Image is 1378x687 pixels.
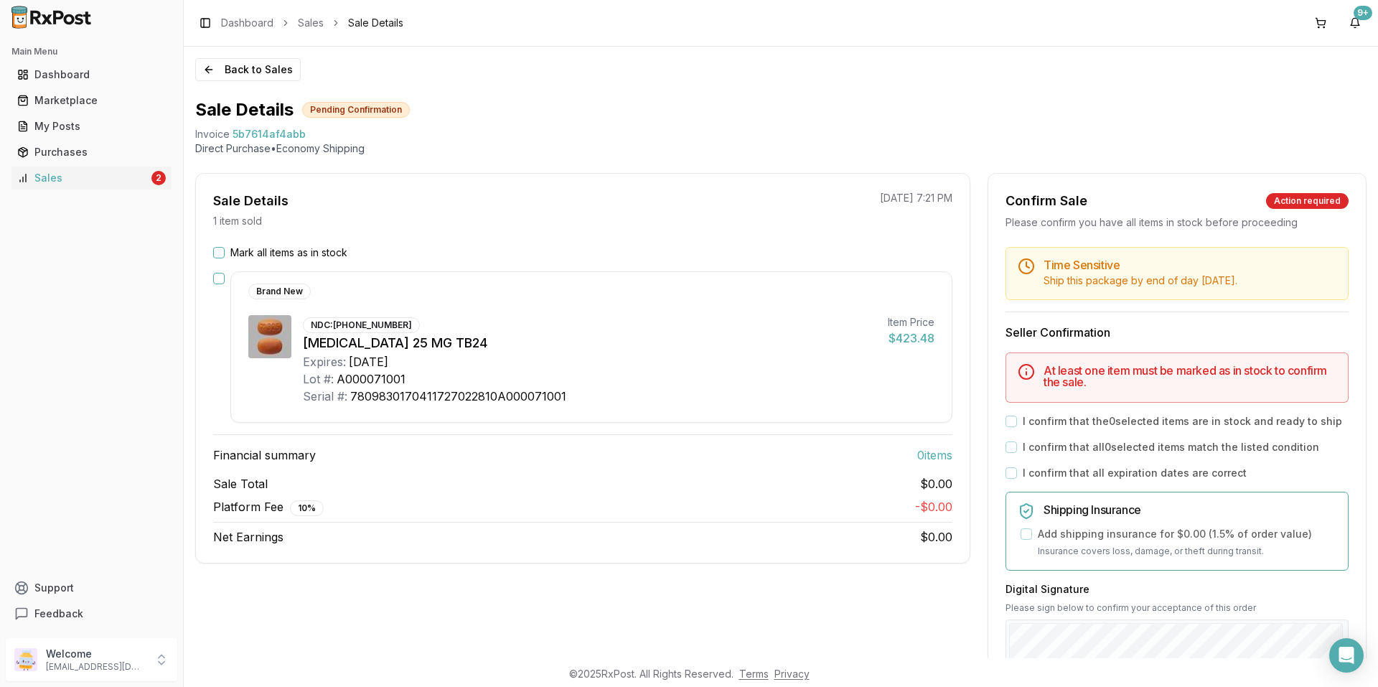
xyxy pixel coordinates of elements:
label: I confirm that all 0 selected items match the listed condition [1023,440,1319,454]
p: [EMAIL_ADDRESS][DOMAIN_NAME] [46,661,146,673]
div: Item Price [888,315,934,330]
img: Myrbetriq 25 MG TB24 [248,315,291,358]
button: 9+ [1344,11,1367,34]
a: Terms [739,668,769,680]
div: Expires: [303,353,346,370]
p: 1 item sold [213,214,262,228]
p: Welcome [46,647,146,661]
div: Action required [1266,193,1349,209]
label: I confirm that the 0 selected items are in stock and ready to ship [1023,414,1342,429]
span: Sale Details [348,16,403,30]
a: Dashboard [11,62,172,88]
label: Add shipping insurance for $0.00 ( 1.5 % of order value) [1038,527,1312,541]
div: 9+ [1354,6,1372,20]
button: Back to Sales [195,58,301,81]
span: $0.00 [920,475,952,492]
nav: breadcrumb [221,16,403,30]
h5: At least one item must be marked as in stock to confirm the sale. [1044,365,1336,388]
span: $0.00 [920,530,952,544]
div: Invoice [195,127,230,141]
span: Net Earnings [213,528,283,546]
div: Sale Details [213,191,289,211]
button: Support [6,575,177,601]
div: 10 % [290,500,324,516]
span: - $0.00 [915,500,952,514]
a: Sales [298,16,324,30]
h5: Shipping Insurance [1044,504,1336,515]
button: Sales2 [6,167,177,190]
button: Dashboard [6,63,177,86]
p: Insurance covers loss, damage, or theft during transit. [1038,544,1336,559]
div: Purchases [17,145,166,159]
a: Dashboard [221,16,273,30]
button: Feedback [6,601,177,627]
h2: Main Menu [11,46,172,57]
div: Pending Confirmation [302,102,410,118]
div: 2 [151,171,166,185]
div: Lot #: [303,370,334,388]
h5: Time Sensitive [1044,259,1336,271]
img: RxPost Logo [6,6,98,29]
h3: Digital Signature [1006,582,1349,597]
div: Serial #: [303,388,347,405]
span: Sale Total [213,475,268,492]
h1: Sale Details [195,98,294,121]
div: [MEDICAL_DATA] 25 MG TB24 [303,333,876,353]
div: 7809830170411727022810A000071001 [350,388,566,405]
div: A000071001 [337,370,406,388]
img: User avatar [14,648,37,671]
button: Marketplace [6,89,177,112]
label: I confirm that all expiration dates are correct [1023,466,1247,480]
div: Open Intercom Messenger [1329,638,1364,673]
div: $423.48 [888,330,934,347]
a: Purchases [11,139,172,165]
p: Please sign below to confirm your acceptance of this order [1006,602,1349,614]
div: Dashboard [17,67,166,82]
button: My Posts [6,115,177,138]
span: Financial summary [213,447,316,464]
div: Brand New [248,284,311,299]
label: Mark all items as in stock [230,246,347,260]
div: Sales [17,171,149,185]
span: Ship this package by end of day [DATE] . [1044,274,1237,286]
div: Please confirm you have all items in stock before proceeding [1006,215,1349,230]
div: Confirm Sale [1006,191,1087,211]
a: Sales2 [11,165,172,191]
p: Direct Purchase • Economy Shipping [195,141,1367,156]
p: [DATE] 7:21 PM [880,191,952,205]
div: [DATE] [349,353,388,370]
span: 5b7614af4abb [233,127,306,141]
span: Feedback [34,607,83,621]
button: Purchases [6,141,177,164]
span: 0 item s [917,447,952,464]
a: Privacy [774,668,810,680]
div: My Posts [17,119,166,134]
h3: Seller Confirmation [1006,324,1349,341]
div: Marketplace [17,93,166,108]
div: NDC: [PHONE_NUMBER] [303,317,420,333]
span: Platform Fee [213,498,324,516]
a: My Posts [11,113,172,139]
a: Marketplace [11,88,172,113]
